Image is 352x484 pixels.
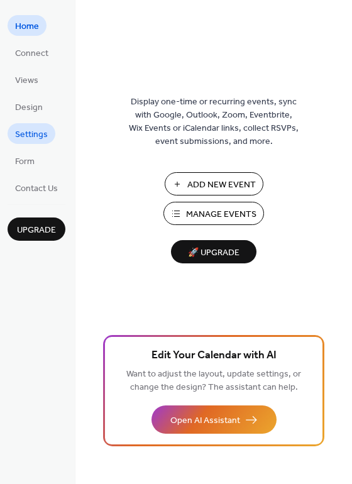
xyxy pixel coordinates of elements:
span: Form [15,155,35,168]
span: Add New Event [187,179,256,192]
button: Add New Event [165,172,263,195]
button: 🚀 Upgrade [171,240,256,263]
span: Want to adjust the layout, update settings, or change the design? The assistant can help. [126,366,301,396]
a: Design [8,96,50,117]
button: Manage Events [163,202,264,225]
span: Views [15,74,38,87]
a: Views [8,69,46,90]
span: Home [15,20,39,33]
span: Open AI Assistant [170,414,240,427]
a: Form [8,150,42,171]
span: Contact Us [15,182,58,195]
span: Settings [15,128,48,141]
span: Edit Your Calendar with AI [151,347,277,365]
button: Upgrade [8,217,65,241]
a: Home [8,15,47,36]
span: Design [15,101,43,114]
span: 🚀 Upgrade [179,245,249,261]
a: Settings [8,123,55,144]
span: Manage Events [186,208,256,221]
span: Display one-time or recurring events, sync with Google, Outlook, Zoom, Eventbrite, Wix Events or ... [129,96,299,148]
span: Upgrade [17,224,56,237]
span: Connect [15,47,48,60]
a: Connect [8,42,56,63]
a: Contact Us [8,177,65,198]
button: Open AI Assistant [151,405,277,434]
